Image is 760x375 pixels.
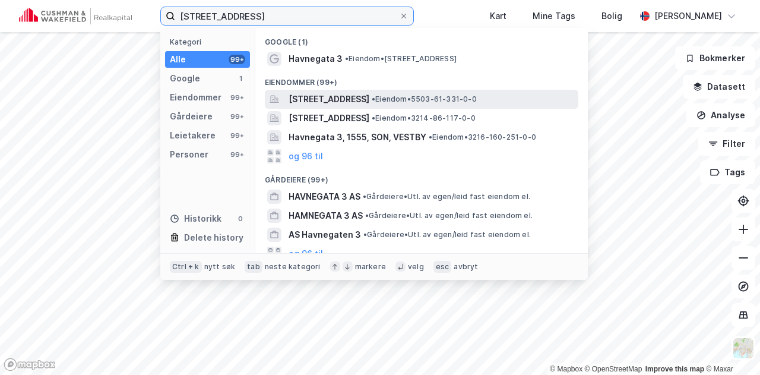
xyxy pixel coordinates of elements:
button: Datasett [683,75,755,99]
span: [STREET_ADDRESS] [289,92,369,106]
div: Alle [170,52,186,67]
div: 99+ [229,131,245,140]
span: Gårdeiere • Utl. av egen/leid fast eiendom el. [363,192,530,201]
a: Mapbox [550,365,582,373]
a: Improve this map [645,365,704,373]
span: • [372,94,375,103]
span: • [372,114,375,122]
div: Kategori [170,37,250,46]
span: Gårdeiere • Utl. av egen/leid fast eiendom el. [365,211,533,220]
div: Google [170,71,200,86]
span: • [363,192,366,201]
span: Eiendom • [STREET_ADDRESS] [345,54,457,64]
div: Gårdeiere (99+) [255,166,588,187]
div: nytt søk [204,262,236,272]
div: markere [355,262,386,272]
span: • [345,54,349,63]
button: og 96 til [289,247,323,261]
div: 99+ [229,150,245,159]
span: Eiendom • 5503-61-331-0-0 [372,94,477,104]
span: Havnegata 3, 1555, SON, VESTBY [289,130,426,144]
div: 99+ [229,55,245,64]
div: 99+ [229,93,245,102]
span: HAVNEGATA 3 AS [289,190,360,204]
div: Google (1) [255,28,588,49]
div: esc [433,261,452,273]
a: OpenStreetMap [585,365,642,373]
button: og 96 til [289,149,323,163]
div: tab [245,261,262,273]
div: Delete history [184,231,243,245]
div: Eiendommer [170,90,221,105]
span: • [429,133,432,141]
button: Tags [700,160,755,184]
div: Personer [170,147,208,162]
div: velg [408,262,424,272]
span: • [365,211,369,220]
div: Bolig [601,9,622,23]
span: [STREET_ADDRESS] [289,111,369,125]
button: Filter [698,132,755,156]
span: Gårdeiere • Utl. av egen/leid fast eiendom el. [363,230,531,240]
div: Leietakere [170,128,216,143]
div: 1 [236,74,245,83]
div: [PERSON_NAME] [654,9,722,23]
span: Eiendom • 3216-160-251-0-0 [429,133,536,142]
a: Mapbox homepage [4,358,56,371]
button: Analyse [686,103,755,127]
div: 99+ [229,112,245,121]
span: Eiendom • 3214-86-117-0-0 [372,114,476,123]
span: HAMNEGATA 3 AS [289,209,363,223]
span: AS Havnegaten 3 [289,228,361,242]
div: Kontrollprogram for chat [701,318,760,375]
div: Mine Tags [533,9,575,23]
div: Ctrl + k [170,261,202,273]
div: 0 [236,214,245,223]
iframe: Chat Widget [701,318,760,375]
span: Havnegata 3 [289,52,343,66]
div: neste kategori [265,262,321,272]
img: cushman-wakefield-realkapital-logo.202ea83816669bd177139c58696a8fa1.svg [19,8,132,24]
div: Historikk [170,212,221,226]
input: Søk på adresse, matrikkel, gårdeiere, leietakere eller personer [175,7,399,25]
button: Bokmerker [675,46,755,70]
div: Kart [490,9,506,23]
div: Gårdeiere [170,109,213,124]
span: • [363,230,367,239]
div: avbryt [454,262,478,272]
div: Eiendommer (99+) [255,68,588,90]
